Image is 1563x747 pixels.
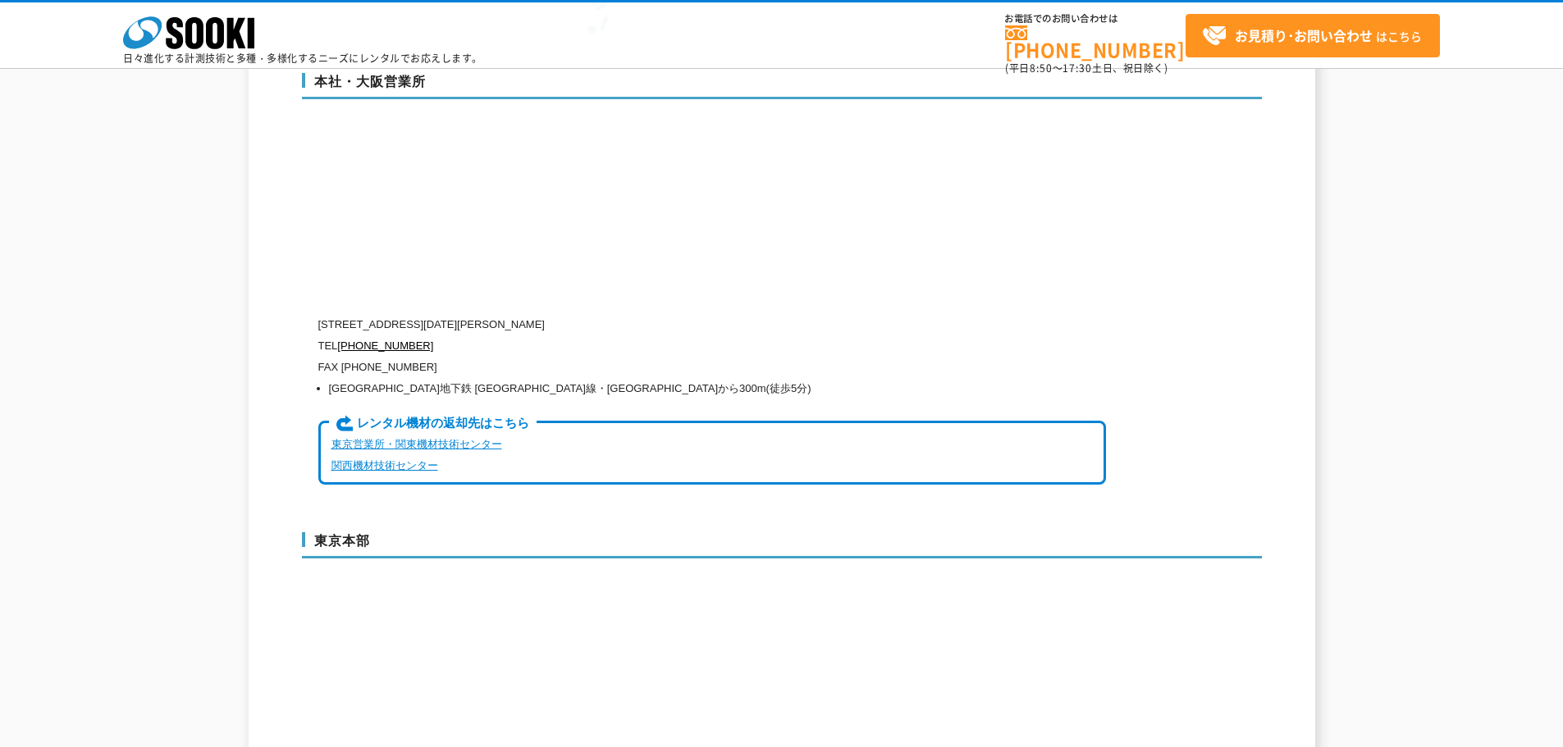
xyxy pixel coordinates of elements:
a: 東京営業所・関東機材技術センター [331,438,502,450]
h3: 東京本部 [302,532,1262,558]
p: TEL [318,335,1106,357]
li: [GEOGRAPHIC_DATA]地下鉄 [GEOGRAPHIC_DATA]線・[GEOGRAPHIC_DATA]から300m(徒歩5分) [329,378,1106,399]
strong: お見積り･お問い合わせ [1235,25,1373,45]
span: レンタル機材の返却先はこちら [329,415,537,433]
p: 日々進化する計測技術と多種・多様化するニーズにレンタルでお応えします。 [123,53,482,63]
span: 8:50 [1030,61,1053,75]
span: はこちら [1202,24,1422,48]
a: [PHONE_NUMBER] [1005,25,1186,59]
span: 17:30 [1063,61,1092,75]
span: お電話でのお問い合わせは [1005,14,1186,24]
a: 関西機材技術センター [331,459,438,471]
a: [PHONE_NUMBER] [337,339,433,352]
p: FAX [PHONE_NUMBER] [318,357,1106,378]
h3: 本社・大阪営業所 [302,73,1262,99]
span: (平日 ～ 土日、祝日除く) [1005,61,1168,75]
p: [STREET_ADDRESS][DATE][PERSON_NAME] [318,314,1106,335]
a: お見積り･お問い合わせはこちら [1186,14,1440,57]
